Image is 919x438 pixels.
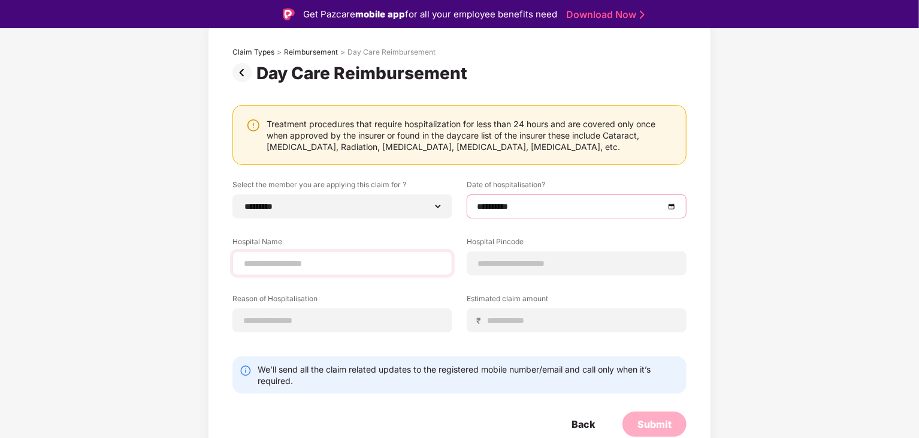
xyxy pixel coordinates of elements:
div: Reimbursement [284,47,338,57]
div: > [340,47,345,57]
img: svg+xml;base64,PHN2ZyBpZD0iSW5mby0yMHgyMCIgeG1sbnM9Imh0dHA6Ly93d3cudzMub3JnLzIwMDAvc3ZnIiB3aWR0aD... [240,365,252,377]
img: Stroke [640,8,645,21]
label: Hospital Name [232,236,452,251]
div: Submit [637,418,672,431]
label: Select the member you are applying this claim for ? [232,179,452,194]
div: Treatment procedures that require hospitalization for less than 24 hours and are covered only onc... [267,118,674,152]
a: Download Now [566,8,641,21]
div: We’ll send all the claim related updates to the registered mobile number/email and call only when... [258,364,679,386]
div: Day Care Reimbursement [256,63,472,83]
div: Claim Types [232,47,274,57]
label: Estimated claim amount [467,293,687,308]
label: Date of hospitalisation? [467,179,687,194]
img: svg+xml;base64,PHN2ZyBpZD0iUHJldi0zMngzMiIgeG1sbnM9Imh0dHA6Ly93d3cudzMub3JnLzIwMDAvc3ZnIiB3aWR0aD... [232,63,256,82]
div: Day Care Reimbursement [347,47,436,57]
div: Back [572,418,595,431]
label: Hospital Pincode [467,236,687,251]
img: Logo [283,8,295,20]
strong: mobile app [355,8,405,20]
div: Get Pazcare for all your employee benefits need [303,7,557,22]
label: Reason of Hospitalisation [232,293,452,308]
span: ₹ [476,315,486,326]
img: svg+xml;base64,PHN2ZyBpZD0iV2FybmluZ18tXzI0eDI0IiBkYXRhLW5hbWU9Ildhcm5pbmcgLSAyNHgyNCIgeG1sbnM9Im... [246,118,261,133]
div: > [277,47,282,57]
